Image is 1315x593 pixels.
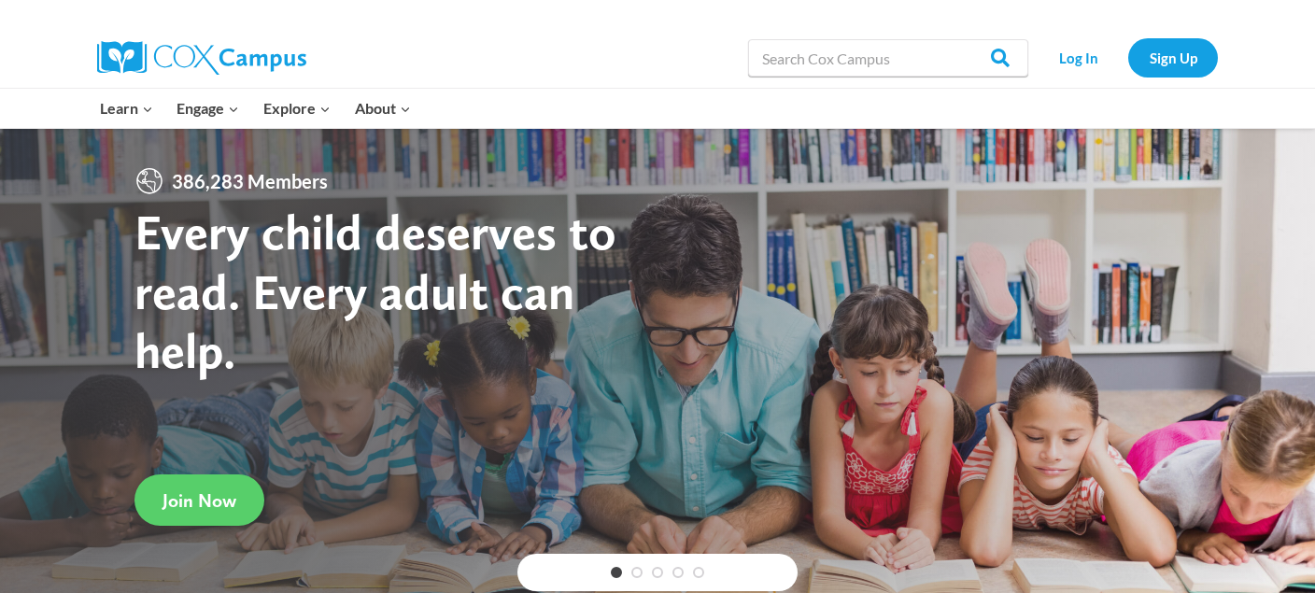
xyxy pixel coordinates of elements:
[1038,38,1119,77] a: Log In
[163,489,236,512] span: Join Now
[693,567,704,578] a: 5
[263,96,331,120] span: Explore
[1038,38,1218,77] nav: Secondary Navigation
[177,96,239,120] span: Engage
[97,41,306,75] img: Cox Campus
[672,567,684,578] a: 4
[164,166,335,196] span: 386,283 Members
[134,202,616,380] strong: Every child deserves to read. Every adult can help.
[88,89,422,128] nav: Primary Navigation
[631,567,643,578] a: 2
[355,96,411,120] span: About
[134,474,264,526] a: Join Now
[1128,38,1218,77] a: Sign Up
[652,567,663,578] a: 3
[611,567,622,578] a: 1
[100,96,153,120] span: Learn
[748,39,1028,77] input: Search Cox Campus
